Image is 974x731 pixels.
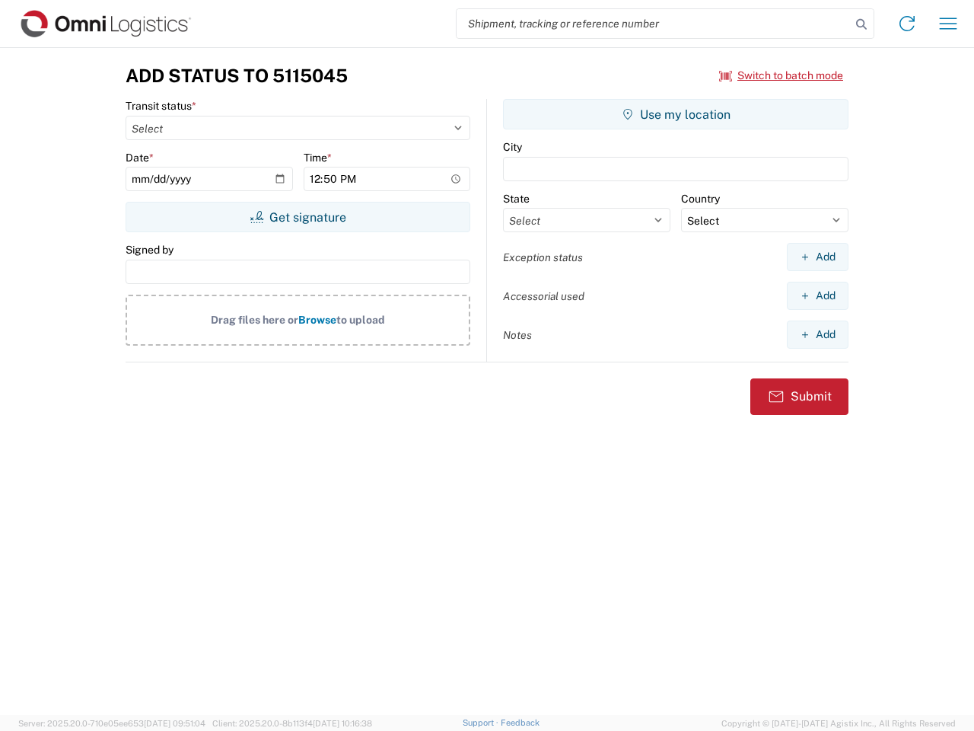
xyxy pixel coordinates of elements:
[211,314,298,326] span: Drag files here or
[463,718,501,727] a: Support
[503,251,583,264] label: Exception status
[503,140,522,154] label: City
[126,65,348,87] h3: Add Status to 5115045
[750,378,848,415] button: Submit
[503,192,530,206] label: State
[126,243,173,257] label: Signed by
[719,63,843,88] button: Switch to batch mode
[313,719,372,728] span: [DATE] 10:16:38
[126,202,470,232] button: Get signature
[126,151,154,164] label: Date
[18,719,205,728] span: Server: 2025.20.0-710e05ee653
[503,289,584,303] label: Accessorial used
[681,192,720,206] label: Country
[721,717,956,730] span: Copyright © [DATE]-[DATE] Agistix Inc., All Rights Reserved
[787,243,848,271] button: Add
[212,719,372,728] span: Client: 2025.20.0-8b113f4
[457,9,851,38] input: Shipment, tracking or reference number
[787,282,848,310] button: Add
[503,99,848,129] button: Use my location
[298,314,336,326] span: Browse
[144,719,205,728] span: [DATE] 09:51:04
[787,321,848,349] button: Add
[304,151,332,164] label: Time
[501,718,540,727] a: Feedback
[503,328,532,342] label: Notes
[126,99,196,113] label: Transit status
[336,314,385,326] span: to upload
